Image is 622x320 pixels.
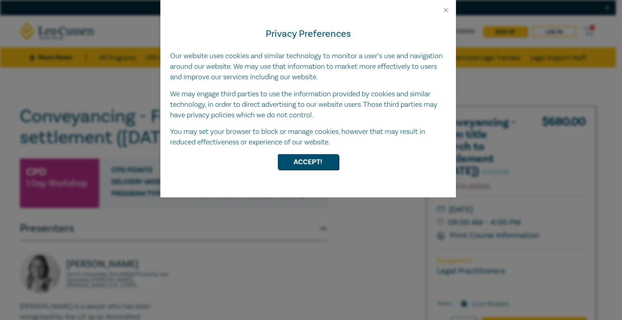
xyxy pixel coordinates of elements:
[170,89,446,121] p: We may engage third parties to use the information provided by cookies and similar technology, in...
[442,6,449,14] button: Close
[170,127,446,148] p: You may set your browser to block or manage cookies, however that may result in reduced effective...
[170,27,446,41] h4: Privacy Preferences
[278,154,339,170] button: Accept!
[170,51,446,83] p: Our website uses cookies and similar technology to monitor a user’s use and navigation around our...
